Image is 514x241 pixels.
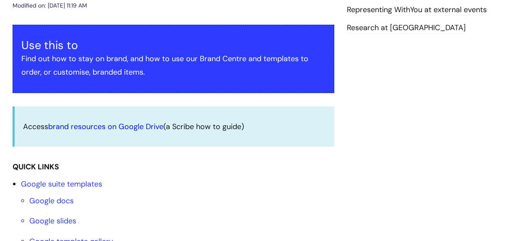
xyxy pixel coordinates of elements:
p: Find out how to stay on brand, and how to use our Brand Centre and templates to order, or customi... [21,52,325,79]
strong: QUICK LINKS [13,162,59,172]
a: Google suite templates [21,179,102,189]
a: Representing WithYou at external events [347,5,487,16]
h3: Use this to [21,39,325,52]
a: Google slides [29,216,76,226]
div: Modified on: [DATE] 11:19 AM [13,0,87,11]
a: Google docs [29,196,74,206]
p: Access (a Scribe how to guide) [23,120,326,133]
a: brand resources on Google Drive [48,122,163,132]
a: Research at [GEOGRAPHIC_DATA] [347,23,466,34]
